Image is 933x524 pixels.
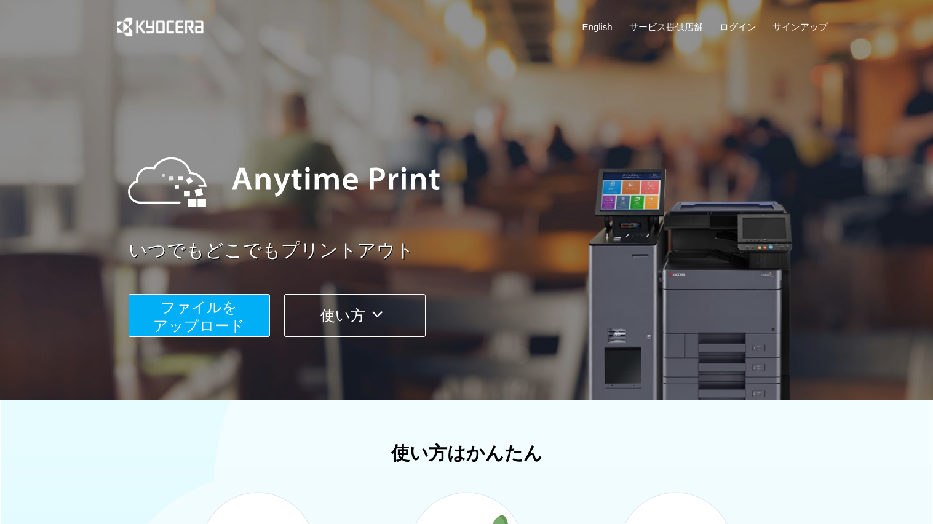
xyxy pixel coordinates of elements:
[153,299,245,334] span: ファイルを ​​アップロード
[129,294,270,337] button: ファイルを​​アップロード
[582,20,613,33] a: English
[629,20,703,33] a: サービス提供店舗
[129,237,836,264] a: いつでもどこでもプリントアウト
[720,20,756,33] a: ログイン
[772,20,828,33] a: サインアップ
[284,294,426,337] button: 使い方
